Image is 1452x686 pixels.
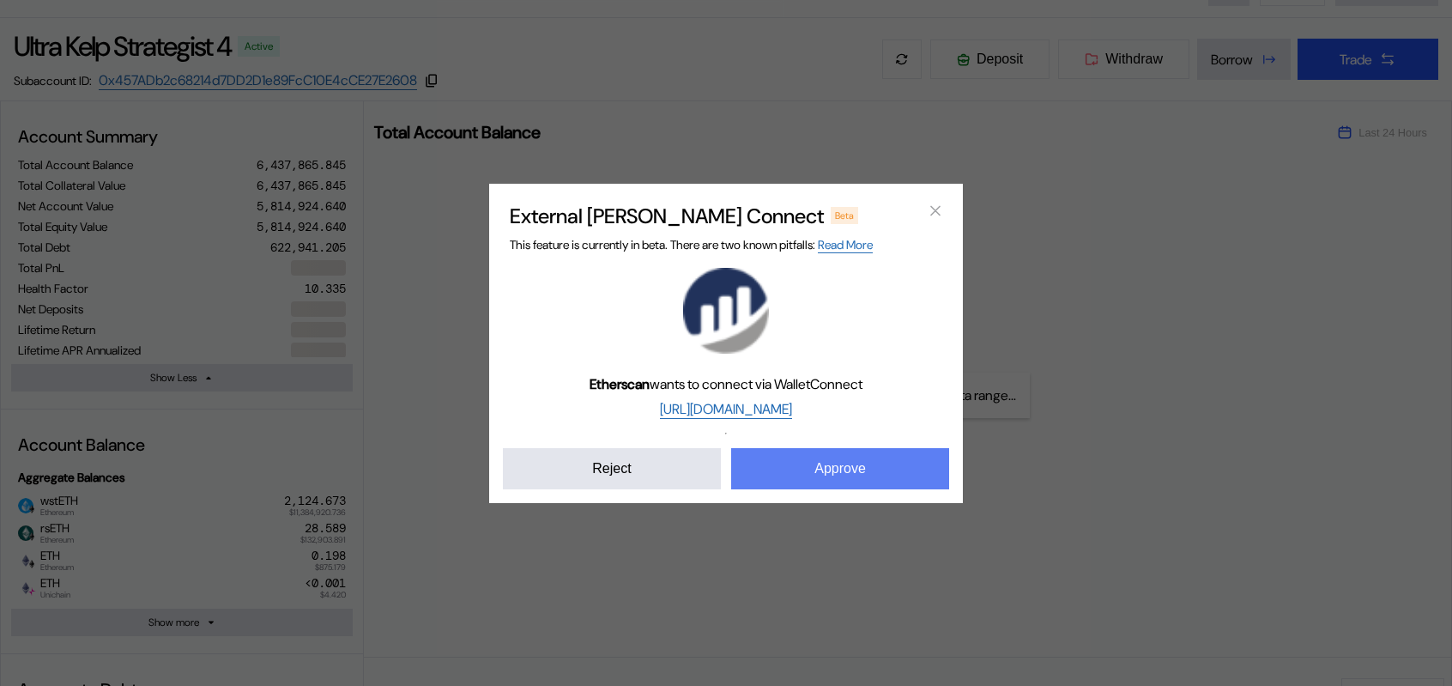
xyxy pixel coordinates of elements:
[510,203,824,229] h2: External [PERSON_NAME] Connect
[922,197,949,225] button: close modal
[683,268,769,354] img: Etherscan logo
[731,448,949,489] button: Approve
[590,375,650,393] b: Etherscan
[818,237,873,253] a: Read More
[590,375,862,393] span: wants to connect via WalletConnect
[831,207,858,224] div: Beta
[503,448,721,489] button: Reject
[510,237,873,253] span: This feature is currently in beta. There are two known pitfalls:
[660,400,792,419] a: [URL][DOMAIN_NAME]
